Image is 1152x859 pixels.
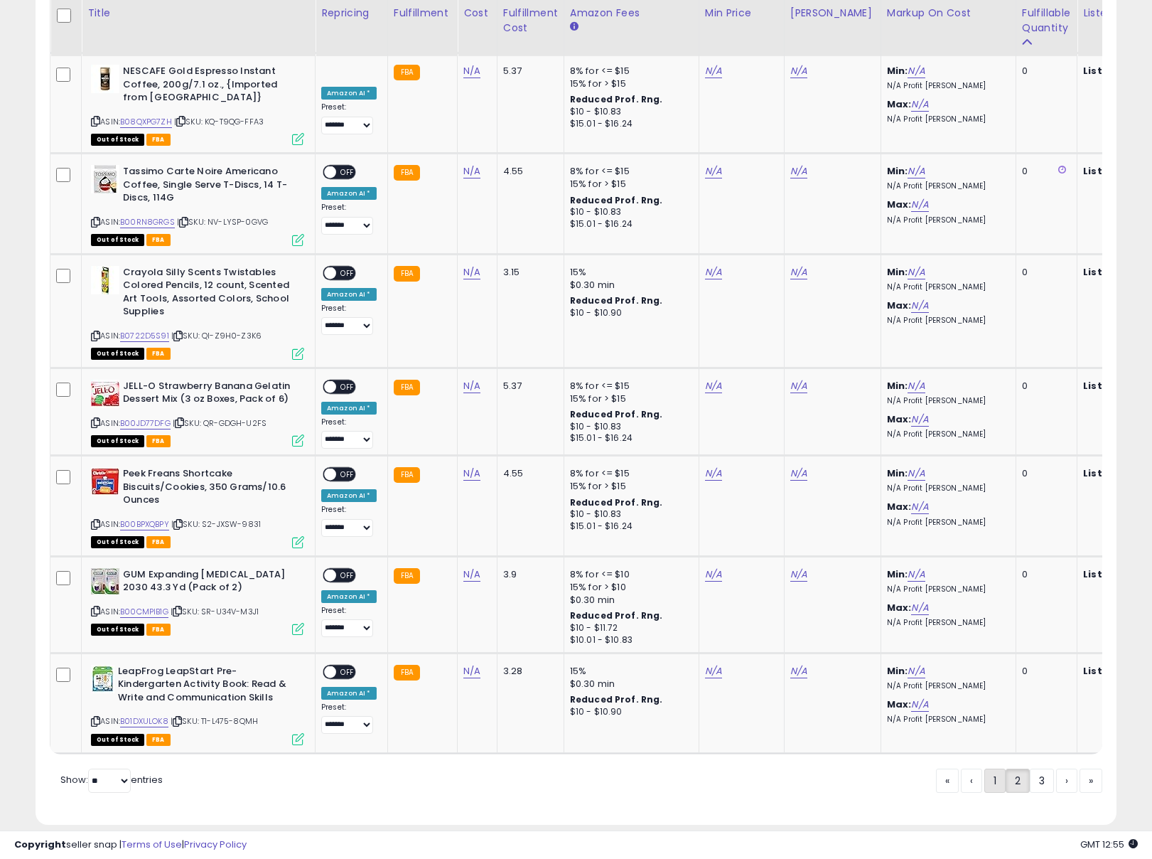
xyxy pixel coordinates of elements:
p: N/A Profit [PERSON_NAME] [887,215,1005,225]
div: $0.30 min [570,279,688,292]
div: Amazon AI * [321,87,377,100]
div: $0.30 min [570,594,688,607]
div: ASIN: [91,665,304,744]
a: N/A [790,466,807,481]
a: Privacy Policy [184,838,247,851]
div: 15% for > $10 [570,581,688,594]
a: N/A [463,379,480,393]
b: Min: [887,265,908,279]
div: Fulfillable Quantity [1022,6,1071,36]
b: Min: [887,379,908,393]
div: 5.37 [503,380,553,393]
span: › [1065,774,1068,788]
span: | SKU: KQ-T9QG-FFA3 [174,116,264,127]
span: OFF [336,267,359,279]
div: ASIN: [91,380,304,446]
a: N/A [705,379,722,393]
div: Amazon AI * [321,187,377,200]
a: N/A [908,379,925,393]
span: All listings that are currently out of stock and unavailable for purchase on Amazon [91,435,144,447]
a: N/A [911,97,928,112]
b: Peek Freans Shortcake Biscuits/Cookies, 350 Grams/10.6 Ounces [123,467,296,511]
div: Repricing [321,6,382,21]
p: N/A Profit [PERSON_NAME] [887,585,1005,594]
a: N/A [705,466,722,481]
a: N/A [911,412,928,427]
div: $10 - $10.83 [570,508,688,521]
div: Amazon AI * [321,590,377,603]
a: N/A [705,265,722,279]
span: 2025-10-10 12:55 GMT [1080,838,1138,851]
div: 8% for <= $15 [570,380,688,393]
p: N/A Profit [PERSON_NAME] [887,114,1005,124]
a: N/A [911,698,928,712]
span: | SKU: QR-GDGH-U2FS [173,417,267,429]
div: ASIN: [91,467,304,546]
div: Amazon AI * [321,687,377,700]
a: N/A [463,265,480,279]
b: Reduced Prof. Rng. [570,93,663,105]
span: FBA [146,348,171,360]
b: Listed Price: [1083,379,1148,393]
a: N/A [908,466,925,481]
small: FBA [394,568,420,584]
span: FBA [146,435,171,447]
b: Reduced Prof. Rng. [570,496,663,508]
div: 3.15 [503,266,553,279]
div: $15.01 - $16.24 [570,218,688,230]
div: [PERSON_NAME] [790,6,875,21]
p: N/A Profit [PERSON_NAME] [887,282,1005,292]
div: Cost [463,6,491,21]
div: 15% for > $15 [570,480,688,493]
b: JELL-O Strawberry Banana Gelatin Dessert Mix (3 oz Boxes, Pack of 6) [123,380,296,410]
span: | SKU: NV-LYSP-0GVG [177,216,268,228]
div: $10 - $10.83 [570,206,688,218]
div: 4.55 [503,467,553,480]
b: Listed Price: [1083,567,1148,581]
span: FBA [146,536,171,548]
a: B00CMPIB1G [120,606,168,618]
span: FBA [146,734,171,746]
div: $15.01 - $16.24 [570,521,688,533]
b: Listed Price: [1083,164,1148,178]
div: ASIN: [91,165,304,244]
div: Preset: [321,505,377,537]
p: N/A Profit [PERSON_NAME] [887,484,1005,493]
b: Listed Price: [1083,265,1148,279]
b: LeapFrog LeapStart Pre-Kindergarten Activity Book: Read & Write and Communication Skills [118,665,291,708]
a: N/A [911,198,928,212]
p: N/A Profit [PERSON_NAME] [887,681,1005,691]
a: N/A [908,265,925,279]
span: OFF [336,380,359,393]
p: N/A Profit [PERSON_NAME] [887,181,1005,191]
div: Preset: [321,606,377,638]
b: Reduced Prof. Rng. [570,609,663,621]
div: Preset: [321,203,377,235]
div: $10 - $10.90 [570,307,688,319]
div: ASIN: [91,568,304,634]
b: Min: [887,164,908,178]
small: FBA [394,467,420,483]
div: Title [87,6,309,21]
span: All listings that are currently out of stock and unavailable for purchase on Amazon [91,134,144,146]
p: N/A Profit [PERSON_NAME] [887,429,1005,439]
a: B00BPXQBPY [120,518,169,530]
span: FBA [146,134,171,146]
a: N/A [911,601,928,615]
b: Listed Price: [1083,664,1148,678]
a: N/A [911,500,928,514]
div: Markup on Cost [887,6,1010,21]
b: Crayola Silly Scents Twistables Colored Pencils, 12 count, Scented Art Tools, Assorted Colors, Sc... [123,266,296,322]
img: 51-tdwVVKOL._SL40_.jpg [91,380,119,408]
span: OFF [336,166,359,178]
a: N/A [463,164,480,178]
div: Amazon AI * [321,288,377,301]
small: Amazon Fees. [570,21,578,33]
div: $15.01 - $16.24 [570,118,688,130]
div: $10 - $10.83 [570,106,688,118]
b: Min: [887,466,908,480]
div: Preset: [321,304,377,336]
b: NESCAFE Gold Espresso Instant Coffee, 200g/7.1 oz., {Imported from [GEOGRAPHIC_DATA]} [123,65,296,108]
div: Preset: [321,102,377,134]
p: N/A Profit [PERSON_NAME] [887,81,1005,91]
